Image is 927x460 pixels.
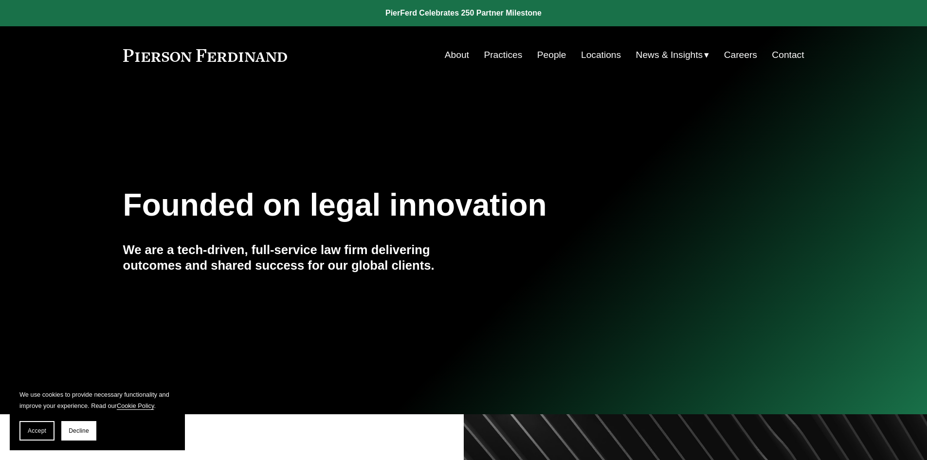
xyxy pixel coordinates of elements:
[10,379,185,450] section: Cookie banner
[117,402,154,409] a: Cookie Policy
[445,46,469,64] a: About
[19,421,55,441] button: Accept
[61,421,96,441] button: Decline
[28,427,46,434] span: Accept
[484,46,522,64] a: Practices
[19,389,175,411] p: We use cookies to provide necessary functionality and improve your experience. Read our .
[537,46,566,64] a: People
[123,242,464,274] h4: We are a tech-driven, full-service law firm delivering outcomes and shared success for our global...
[724,46,757,64] a: Careers
[772,46,804,64] a: Contact
[581,46,621,64] a: Locations
[69,427,89,434] span: Decline
[636,46,709,64] a: folder dropdown
[636,47,703,64] span: News & Insights
[123,187,691,223] h1: Founded on legal innovation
